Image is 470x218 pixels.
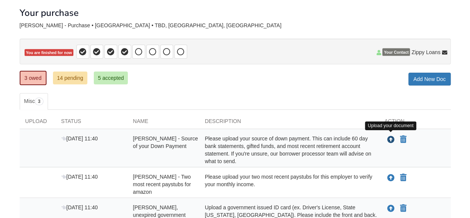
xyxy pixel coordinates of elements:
a: 3 owed [20,71,47,85]
button: Upload Rebecca Smith - Valid, unexpired government issued ID [386,204,396,213]
span: [PERSON_NAME] - Two most recent paystubs for amazon [133,174,191,195]
a: 5 accepted [94,72,128,84]
button: Declare Rebecca Smith - Two most recent paystubs for amazon not applicable [399,173,407,182]
span: Your Contact [382,48,410,56]
h1: Your purchase [20,8,79,18]
span: Zippy Loans [411,48,440,56]
a: 14 pending [53,72,87,84]
button: Upload Rebecca Smith - Two most recent paystubs for amazon [386,173,396,183]
button: Declare Rebecca Smith - Valid, unexpired government issued ID not applicable [399,204,407,213]
span: [DATE] 11:40 [61,204,98,210]
div: Description [199,117,379,129]
div: Name [127,117,199,129]
button: Declare Rebecca Smith - Source of your Down Payment not applicable [399,135,407,144]
div: Upload [20,117,56,129]
div: Please upload your source of down payment. This can include 60 day bank statements, gifted funds,... [199,135,379,165]
div: Upload your document [365,121,417,130]
button: Upload Rebecca Smith - Source of your Down Payment [386,135,396,145]
span: [PERSON_NAME] - Source of your Down Payment [133,135,198,149]
a: Add New Doc [408,73,451,86]
div: Status [56,117,127,129]
div: Please upload your two most recent paystubs for this employer to verify your monthly income. [199,173,379,196]
span: 3 [35,98,43,105]
a: Misc [20,93,48,110]
div: Action [379,117,451,129]
span: You are finished for now [25,49,74,56]
span: [DATE] 11:40 [61,135,98,142]
span: [DATE] 11:40 [61,174,98,180]
div: [PERSON_NAME] - Purchase • [GEOGRAPHIC_DATA] • TBD, [GEOGRAPHIC_DATA], [GEOGRAPHIC_DATA] [20,22,451,29]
